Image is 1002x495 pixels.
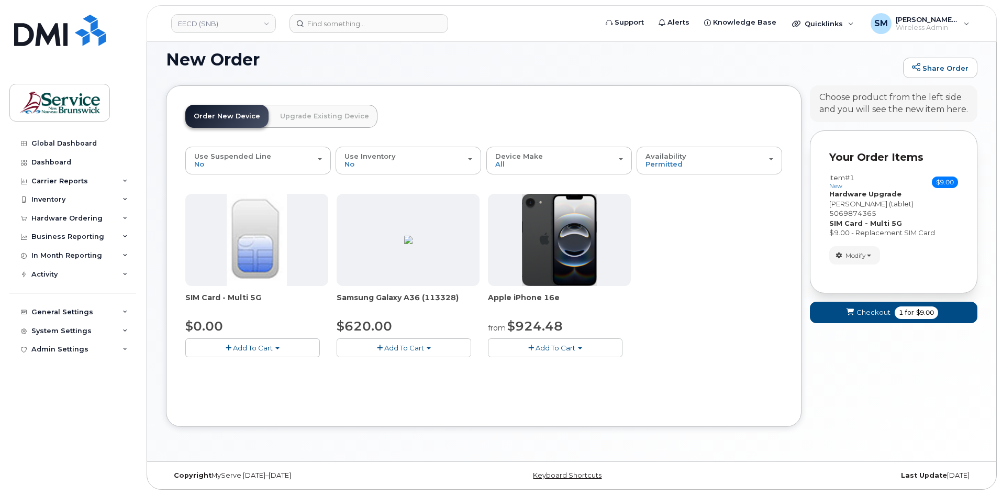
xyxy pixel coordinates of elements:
[707,471,977,480] div: [DATE]
[829,150,958,165] p: Your Order Items
[829,182,842,190] small: new
[384,344,424,352] span: Add To Cart
[337,338,471,357] button: Add To Cart
[899,308,903,317] span: 1
[829,228,958,238] div: $9.00 - Replacement SIM Card
[336,147,481,174] button: Use Inventory No
[486,147,632,174] button: Device Make All
[536,344,575,352] span: Add To Cart
[194,152,271,160] span: Use Suspended Line
[166,50,898,69] h1: New Order
[819,92,968,116] div: Choose product from the left side and you will see the new item here.
[522,194,597,286] img: iphone16e.png
[185,147,331,174] button: Use Suspended Line No
[637,147,782,174] button: Availability Permitted
[344,152,396,160] span: Use Inventory
[863,13,977,34] div: Slattery, Matthew (SNB)
[856,307,890,317] span: Checkout
[337,318,392,334] span: $620.00
[829,200,914,208] span: [PERSON_NAME] (tablet)
[488,292,631,313] div: Apple iPhone 16e
[495,152,543,160] span: Device Make
[171,14,276,33] a: EECD (SNB)
[174,471,211,479] strong: Copyright
[829,209,876,217] span: 5069874365
[903,308,916,317] span: for
[488,338,622,357] button: Add To Cart
[896,24,959,32] span: Wireless Admin
[185,292,328,313] div: SIM Card - Multi 5G
[507,318,563,334] span: $924.48
[488,323,506,333] small: from
[901,471,947,479] strong: Last Update
[404,236,413,244] img: ED9FC9C2-4804-4D92-8A77-98887F1967E0.png
[272,105,377,128] a: Upgrade Existing Device
[645,152,686,160] span: Availability
[829,174,854,189] h3: Item
[337,292,480,313] div: Samsung Galaxy A36 (113328)
[916,308,934,317] span: $9.00
[227,194,286,286] img: 00D627D4-43E9-49B7-A367-2C99342E128C.jpg
[829,219,902,227] strong: SIM Card - Multi 5G
[233,344,273,352] span: Add To Cart
[185,318,223,334] span: $0.00
[810,302,977,323] button: Checkout 1 for $9.00
[829,246,880,265] button: Modify
[194,160,204,168] span: No
[344,160,354,168] span: No
[533,471,602,479] a: Keyboard Shortcuts
[829,190,901,198] strong: Hardware Upgrade
[932,177,958,188] span: $9.00
[903,58,977,79] a: Share Order
[645,160,683,168] span: Permitted
[290,14,448,33] input: Find something...
[495,160,505,168] span: All
[785,13,861,34] div: Quicklinks
[166,471,437,480] div: MyServe [DATE]–[DATE]
[185,105,269,128] a: Order New Device
[185,338,320,357] button: Add To Cart
[845,251,866,260] span: Modify
[845,173,854,182] span: #1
